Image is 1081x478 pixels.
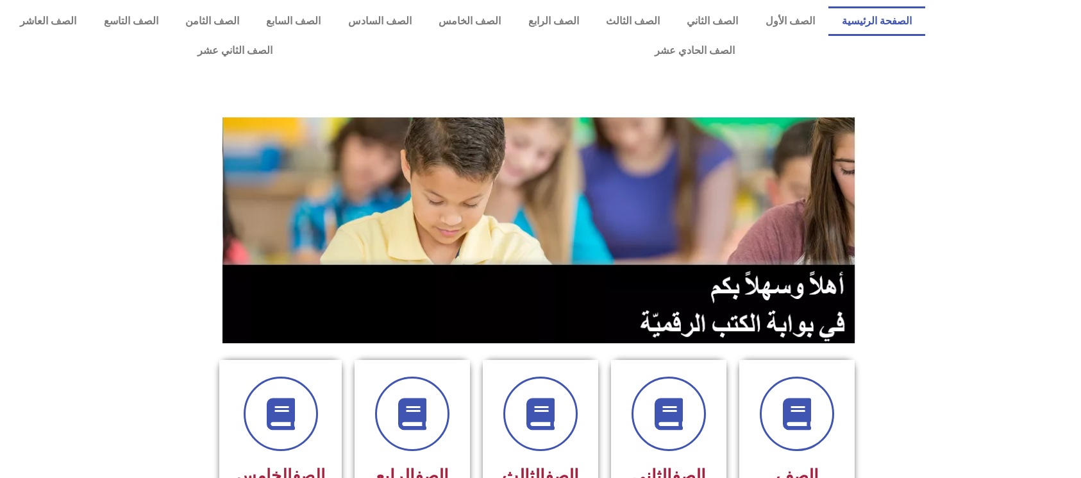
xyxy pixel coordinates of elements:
[464,36,926,65] a: الصف الحادي عشر
[752,6,828,36] a: الصف الأول
[335,6,425,36] a: الصف السادس
[6,6,90,36] a: الصف العاشر
[592,6,673,36] a: الصف الثالث
[90,6,171,36] a: الصف التاسع
[673,6,751,36] a: الصف الثاني
[253,6,334,36] a: الصف السابع
[6,36,464,65] a: الصف الثاني عشر
[172,6,253,36] a: الصف الثامن
[425,6,514,36] a: الصف الخامس
[828,6,925,36] a: الصفحة الرئيسية
[514,6,592,36] a: الصف الرابع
